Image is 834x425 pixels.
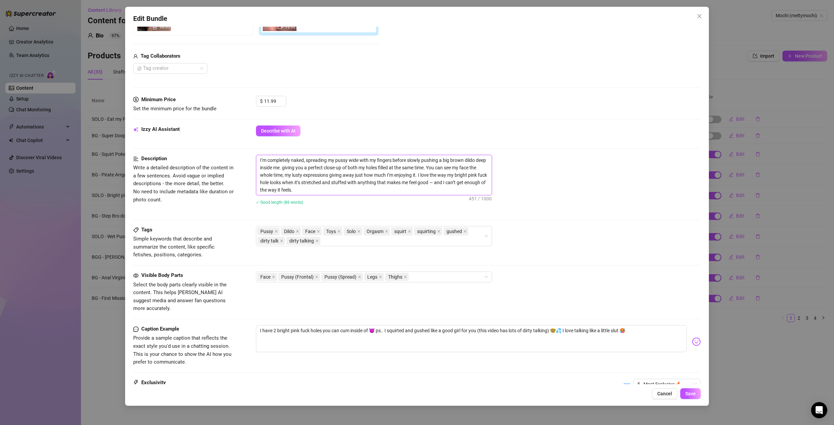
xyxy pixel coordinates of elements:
[260,237,279,245] span: dirty talk
[296,230,299,233] span: close
[260,273,270,281] span: Face
[133,379,139,387] span: thunderbolt
[685,391,696,396] span: Save
[367,228,383,235] span: Orgasm
[133,155,139,163] span: align-left
[281,273,314,281] span: Pussy (Frontal)
[133,227,139,233] span: tag
[133,282,227,312] span: Select the body parts clearly visible in the content. This helps [PERSON_NAME] AI suggest media a...
[364,227,390,235] span: Orgasm
[337,230,341,233] span: close
[447,228,462,235] span: gushed
[152,25,157,29] span: file-gif
[324,273,356,281] span: Pussy (Spread)
[347,228,356,235] span: Solo
[408,230,411,233] span: close
[257,273,277,281] span: Face
[285,25,296,29] span: 12:02
[281,227,301,235] span: Dildo
[260,228,273,235] span: Pussy
[261,128,295,134] span: Describe with AI
[367,273,377,281] span: Legs
[344,227,362,235] span: Solo
[305,228,315,235] span: Face
[289,237,314,245] span: dirty talking
[133,52,138,60] span: user
[141,227,152,233] strong: Tags
[315,275,318,279] span: close
[256,125,300,136] button: Describe with AI
[133,165,234,202] span: Write a detailed description of the content in a few sentences. Avoid vague or implied descriptio...
[388,273,402,281] span: Thighs
[160,25,170,29] span: 00:05
[256,155,492,195] textarea: I’m completely naked, spreading my pussy wide with my fingers before slowly pushing a big brown d...
[385,230,388,233] span: close
[437,230,440,233] span: close
[141,155,167,162] strong: Description
[414,227,442,235] span: squirting
[694,11,705,22] button: Close
[417,228,436,235] span: squirting
[256,325,687,352] textarea: I have 2 bright pink fuck holes you can cum inside of 😈 ps.. I squirted and gushed like a good gi...
[141,96,176,103] strong: Minimum Price
[326,228,336,235] span: Toys
[284,228,294,235] span: Dildo
[257,237,285,245] span: dirty talk
[364,273,384,281] span: Legs
[141,379,166,386] strong: Exclusivity
[637,379,697,389] span: 5 - Most Exclusive 🔥
[133,335,231,365] span: Provide a sample caption that reflects the exact style you'd use in a chatting session. This is y...
[680,388,701,399] button: Save
[133,273,139,278] span: eye
[256,200,303,205] span: ✓ Good length (86 words)
[379,275,382,279] span: close
[321,273,363,281] span: Pussy (Spread)
[275,230,278,233] span: close
[133,96,139,104] span: dollar
[280,239,283,243] span: close
[657,391,672,396] span: Cancel
[133,236,214,258] span: Simple keywords that describe and summarize the content, like specific fetishes, positions, categ...
[394,228,406,235] span: squirt
[358,275,361,279] span: close
[391,227,413,235] span: squirt
[443,227,468,235] span: gushed
[315,239,319,243] span: close
[385,273,409,281] span: Thighs
[302,227,322,235] span: Face
[463,230,467,233] span: close
[652,388,678,399] button: Cancel
[141,326,179,332] strong: Caption Example
[697,13,702,19] span: close
[317,230,320,233] span: close
[694,13,705,19] span: Close
[133,106,217,112] span: Set the minimum price for the bundle
[272,275,275,279] span: close
[141,126,180,132] strong: Izzy AI Assistant
[141,53,180,59] strong: Tag Collaborators
[133,13,167,24] span: Edit Bundle
[692,337,701,346] img: svg%3e
[323,227,342,235] span: Toys
[141,272,183,278] strong: Visible Body Parts
[278,25,283,29] span: video-camera
[257,227,280,235] span: Pussy
[133,325,139,333] span: message
[286,237,320,245] span: dirty talking
[811,402,827,418] div: Open Intercom Messenger
[404,275,407,279] span: close
[278,273,320,281] span: Pussy (Frontal)
[357,230,361,233] span: close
